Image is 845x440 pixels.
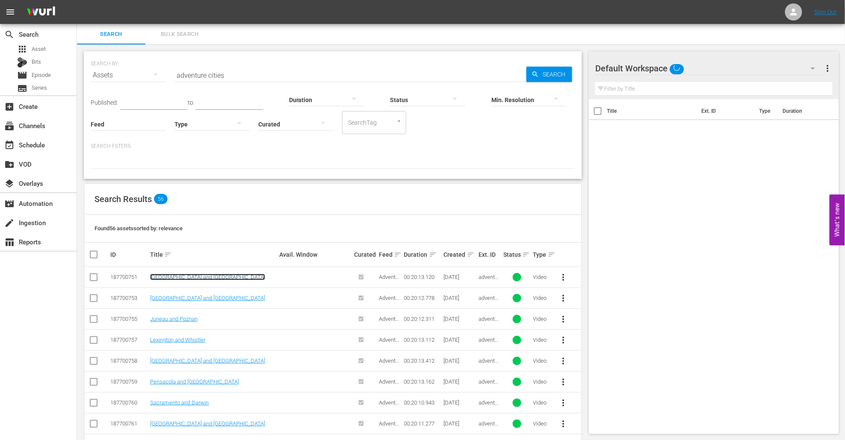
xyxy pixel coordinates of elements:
img: ans4CAIJ8jUAAAAAAAAAAAAAAAAAAAAAAAAgQb4GAAAAAAAAAAAAAAAAAAAAAAAAJMjXAAAAAAAAAAAAAAAAAAAAAAAAgAT5G... [21,2,62,22]
div: 187700761 [110,420,148,427]
span: adventure_cities_s02e03_1920x1080_en [479,274,500,306]
span: Episode [32,71,51,79]
span: Asset [17,44,27,54]
a: Sacramento and Darwin [150,399,209,406]
span: to [188,99,193,106]
span: Series [17,83,27,94]
span: adventure_cities_s01e05_1920x1080_en [479,316,500,348]
div: Type [533,249,551,260]
span: sort [522,251,530,258]
div: Title [150,249,277,260]
button: more_vert [553,372,573,392]
div: [DATE] [444,295,476,301]
span: Episode [17,70,27,80]
div: 00:20:12.311 [404,316,441,322]
div: 00:20:13.412 [404,358,441,364]
div: Video [533,378,551,385]
span: Search [4,29,15,40]
div: 187700760 [110,399,148,406]
div: 187700755 [110,316,148,322]
span: Asset [32,45,46,53]
span: more_vert [558,335,568,345]
div: 00:20:13.120 [404,274,441,280]
span: Adventure Cities [379,274,400,287]
span: Bulk Search [151,29,209,39]
span: Found 56 assets sorted by: relevance [95,225,183,232]
span: sort [467,251,475,258]
span: Adventure Cities [379,420,400,433]
div: Video [533,399,551,406]
span: 56 [154,194,168,204]
span: Reports [4,237,15,247]
button: more_vert [553,309,573,329]
span: Ingestion [4,218,15,228]
span: adventure_cities_s01e02_1920x1080_en [479,358,500,390]
span: sort [548,251,555,258]
span: Adventure Cities [379,316,400,329]
a: Pensacola and [GEOGRAPHIC_DATA] [150,378,239,385]
div: Assets [91,63,166,87]
div: 187700751 [110,274,148,280]
div: Video [533,295,551,301]
span: Bits [32,58,41,66]
span: more_vert [558,356,568,366]
div: Avail. Window [280,251,352,258]
span: Adventure Cities [379,358,400,370]
th: Ext. ID [697,99,754,123]
div: 187700753 [110,295,148,301]
span: Series [32,84,47,92]
span: more_vert [822,63,833,73]
div: ID [110,251,148,258]
div: 00:20:11.277 [404,420,441,427]
p: Search Filters: [91,143,575,150]
span: Adventure Cities [379,295,400,308]
div: Duration [404,249,441,260]
span: Adventure Cities [379,399,400,412]
div: Bits [17,57,27,67]
div: Curated [354,251,376,258]
div: Ext. ID [479,251,501,258]
div: Video [533,420,551,427]
div: [DATE] [444,337,476,343]
a: Juneau and Poznan [150,316,198,322]
span: Search [539,67,572,82]
span: menu [5,7,15,17]
div: 00:20:10.943 [404,399,441,406]
div: Video [533,274,551,280]
a: Lexington and Whistler [150,337,205,343]
button: more_vert [553,414,573,434]
span: Search [82,29,140,39]
div: Video [533,337,551,343]
span: adventure_cities_s02e01_1920x1080_en [479,399,500,431]
th: Title [607,99,696,123]
button: more_vert [822,58,833,79]
button: more_vert [553,330,573,350]
div: 00:20:12.778 [404,295,441,301]
button: Open [395,117,403,125]
div: 00:20:13.162 [404,378,441,385]
th: Duration [777,99,829,123]
button: more_vert [553,351,573,371]
span: more_vert [558,272,568,282]
span: Create [4,102,15,112]
div: Video [533,358,551,364]
span: Schedule [4,140,15,150]
div: Feed [379,249,401,260]
div: 187700759 [110,378,148,385]
span: adventure_cities_s01e01_1920x1080_en [479,295,500,327]
span: sort [429,251,437,258]
span: adventure_cities_s02e05_1920x1080_en [479,378,500,411]
a: [GEOGRAPHIC_DATA] and [GEOGRAPHIC_DATA] [150,358,265,364]
span: more_vert [558,293,568,303]
div: [DATE] [444,378,476,385]
span: Adventure Cities [379,337,400,349]
div: Created [444,249,476,260]
div: Video [533,316,551,322]
div: 00:20:13.112 [404,337,441,343]
th: Type [754,99,777,123]
button: more_vert [553,267,573,287]
a: Sign Out [815,9,837,15]
span: more_vert [558,398,568,408]
div: [DATE] [444,358,476,364]
span: more_vert [558,314,568,324]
